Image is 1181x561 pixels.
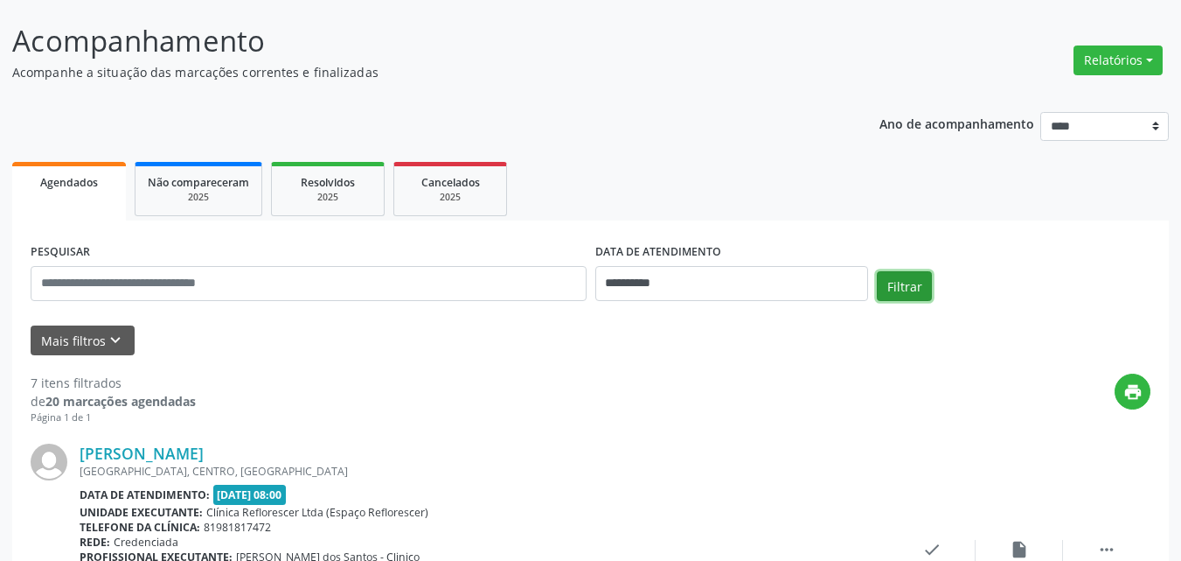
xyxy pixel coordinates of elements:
span: [DATE] 08:00 [213,485,287,505]
i: keyboard_arrow_down [106,331,125,350]
div: [GEOGRAPHIC_DATA], CENTRO, [GEOGRAPHIC_DATA] [80,464,888,479]
strong: 20 marcações agendadas [45,393,196,410]
a: [PERSON_NAME] [80,444,204,463]
b: Telefone da clínica: [80,520,200,535]
div: 2025 [284,191,372,204]
button: Relatórios [1073,46,1163,75]
div: Página 1 de 1 [31,410,196,425]
div: 2025 [148,191,249,204]
button: Mais filtroskeyboard_arrow_down [31,326,135,356]
span: Não compareceram [148,175,249,190]
i: print [1123,382,1143,402]
label: PESQUISAR [31,239,90,266]
div: de [31,392,196,410]
button: print [1115,374,1150,410]
img: img [31,444,67,480]
div: 7 itens filtrados [31,374,196,392]
div: 2025 [406,191,494,204]
span: Resolvidos [301,175,355,190]
span: Credenciada [114,535,178,550]
p: Acompanhe a situação das marcações correntes e finalizadas [12,63,822,81]
span: Cancelados [421,175,480,190]
span: Clínica Reflorescer Ltda (Espaço Reflorescer) [206,505,428,520]
span: Agendados [40,175,98,190]
button: Filtrar [877,271,932,301]
i: check [922,540,941,559]
span: 81981817472 [204,520,271,535]
label: DATA DE ATENDIMENTO [595,239,721,266]
b: Data de atendimento: [80,487,210,502]
i:  [1097,540,1116,559]
p: Acompanhamento [12,19,822,63]
p: Ano de acompanhamento [879,112,1034,134]
i: insert_drive_file [1010,540,1029,559]
b: Unidade executante: [80,505,203,520]
b: Rede: [80,535,110,550]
